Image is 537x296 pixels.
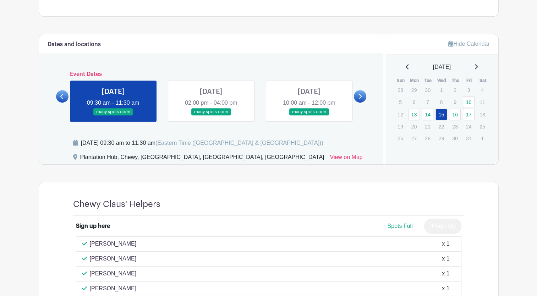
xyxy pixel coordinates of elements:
[435,97,447,108] p: 8
[442,254,449,263] div: x 1
[476,97,488,108] p: 11
[476,133,488,144] p: 1
[463,121,475,132] p: 24
[463,96,475,108] a: 10
[76,222,110,230] div: Sign up here
[448,41,489,47] a: Hide Calendar
[476,109,488,120] p: 18
[408,121,420,132] p: 20
[463,133,475,144] p: 31
[80,153,324,164] div: Plantation Hub, Chewy, [GEOGRAPHIC_DATA], [GEOGRAPHIC_DATA], [GEOGRAPHIC_DATA]
[408,133,420,144] p: 27
[394,77,408,84] th: Sun
[90,240,137,248] p: [PERSON_NAME]
[449,84,461,95] p: 2
[90,269,137,278] p: [PERSON_NAME]
[449,109,461,120] a: 16
[449,97,461,108] p: 9
[435,84,447,95] p: 1
[476,84,488,95] p: 4
[422,97,433,108] p: 7
[394,84,406,95] p: 28
[422,109,433,120] a: 14
[421,77,435,84] th: Tue
[462,77,476,84] th: Fri
[435,77,449,84] th: Wed
[90,254,137,263] p: [PERSON_NAME]
[408,77,422,84] th: Mon
[442,284,449,293] div: x 1
[330,153,362,164] a: View on Map
[155,140,323,146] span: (Eastern Time ([GEOGRAPHIC_DATA] & [GEOGRAPHIC_DATA]))
[422,121,433,132] p: 21
[422,84,433,95] p: 30
[435,109,447,120] a: 15
[463,84,475,95] p: 3
[449,133,461,144] p: 30
[394,121,406,132] p: 19
[73,199,160,209] h4: Chewy Claus' Helpers
[48,41,101,48] h6: Dates and locations
[433,63,451,71] span: [DATE]
[90,284,137,293] p: [PERSON_NAME]
[81,139,323,147] div: [DATE] 09:30 am to 11:30 am
[435,133,447,144] p: 29
[449,77,462,84] th: Thu
[449,121,461,132] p: 23
[394,97,406,108] p: 5
[476,77,490,84] th: Sat
[442,269,449,278] div: x 1
[463,109,475,120] a: 17
[476,121,488,132] p: 25
[394,109,406,120] p: 12
[435,121,447,132] p: 22
[387,223,412,229] span: Spots Full
[422,133,433,144] p: 28
[394,133,406,144] p: 26
[408,84,420,95] p: 29
[408,97,420,108] p: 6
[69,71,354,78] h6: Event Dates
[408,109,420,120] a: 13
[442,240,449,248] div: x 1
